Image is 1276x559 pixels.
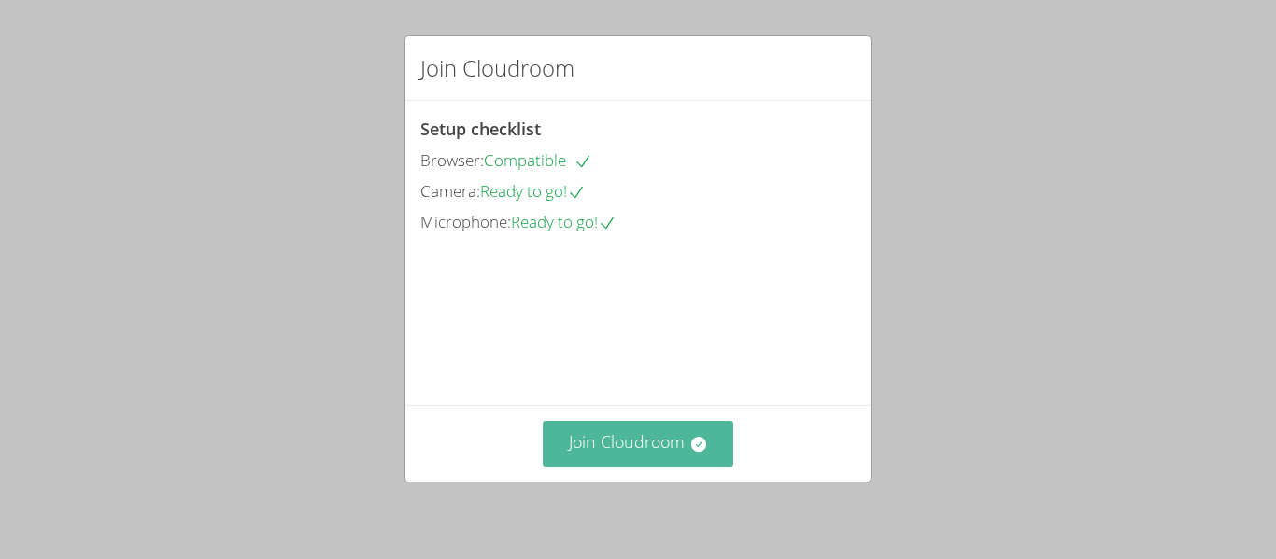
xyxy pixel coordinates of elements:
span: Camera: [420,180,480,202]
button: Join Cloudroom [543,421,734,467]
span: Microphone: [420,211,511,232]
h2: Join Cloudroom [420,51,574,85]
span: Setup checklist [420,118,541,140]
span: Compatible [484,149,592,171]
span: Ready to go! [480,180,586,202]
span: Ready to go! [511,211,617,232]
span: Browser: [420,149,484,171]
